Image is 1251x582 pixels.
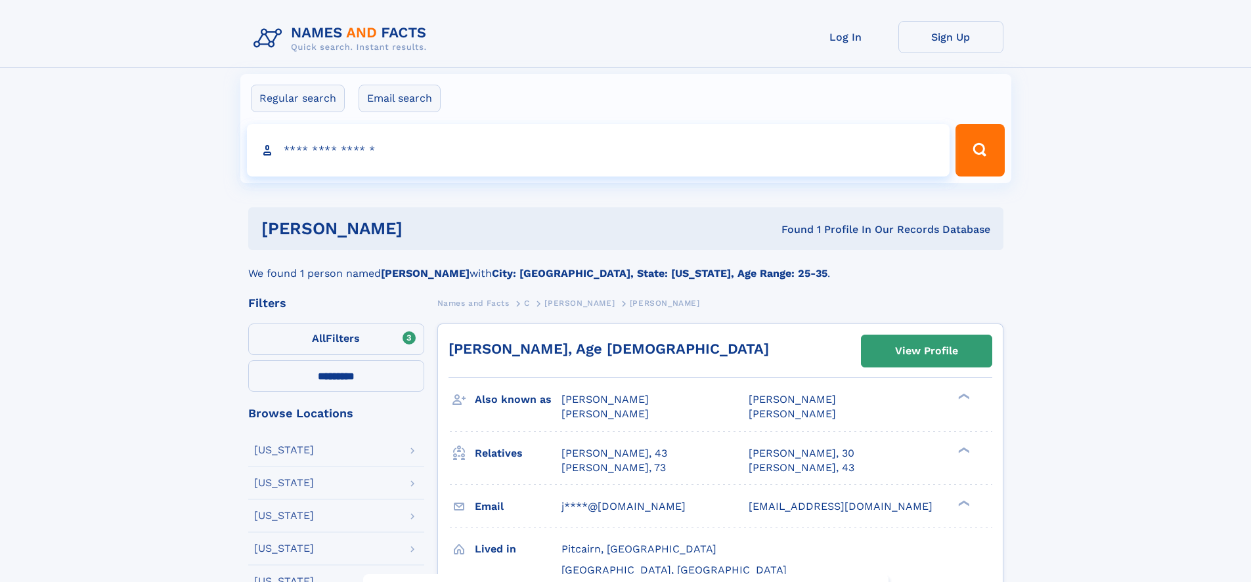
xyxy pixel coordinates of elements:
[254,478,314,488] div: [US_STATE]
[248,21,437,56] img: Logo Names and Facts
[475,442,561,465] h3: Relatives
[630,299,700,308] span: [PERSON_NAME]
[449,341,769,357] a: [PERSON_NAME], Age [DEMOGRAPHIC_DATA]
[475,495,561,518] h3: Email
[955,446,971,454] div: ❯
[895,336,958,366] div: View Profile
[524,299,530,308] span: C
[524,295,530,311] a: C
[749,461,854,475] a: [PERSON_NAME], 43
[793,21,898,53] a: Log In
[544,295,615,311] a: [PERSON_NAME]
[561,564,787,576] span: [GEOGRAPHIC_DATA], [GEOGRAPHIC_DATA]
[955,392,971,401] div: ❯
[247,124,950,177] input: search input
[261,220,592,237] h1: [PERSON_NAME]
[955,124,1004,177] button: Search Button
[749,500,933,512] span: [EMAIL_ADDRESS][DOMAIN_NAME]
[592,222,990,237] div: Found 1 Profile In Our Records Database
[359,85,441,112] label: Email search
[492,267,827,280] b: City: [GEOGRAPHIC_DATA], State: [US_STATE], Age Range: 25-35
[254,445,314,455] div: [US_STATE]
[248,323,424,355] label: Filters
[561,446,667,461] a: [PERSON_NAME], 43
[475,538,561,560] h3: Lived in
[254,510,314,521] div: [US_STATE]
[898,21,1003,53] a: Sign Up
[381,267,470,280] b: [PERSON_NAME]
[254,543,314,554] div: [US_STATE]
[437,295,510,311] a: Names and Facts
[862,335,992,367] a: View Profile
[561,407,649,420] span: [PERSON_NAME]
[251,85,345,112] label: Regular search
[561,393,649,405] span: [PERSON_NAME]
[544,299,615,308] span: [PERSON_NAME]
[248,407,424,419] div: Browse Locations
[561,543,716,555] span: Pitcairn, [GEOGRAPHIC_DATA]
[749,393,836,405] span: [PERSON_NAME]
[312,332,326,344] span: All
[749,407,836,420] span: [PERSON_NAME]
[475,388,561,411] h3: Also known as
[561,461,666,475] a: [PERSON_NAME], 73
[248,250,1003,281] div: We found 1 person named with .
[749,446,854,461] a: [PERSON_NAME], 30
[248,297,424,309] div: Filters
[955,499,971,507] div: ❯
